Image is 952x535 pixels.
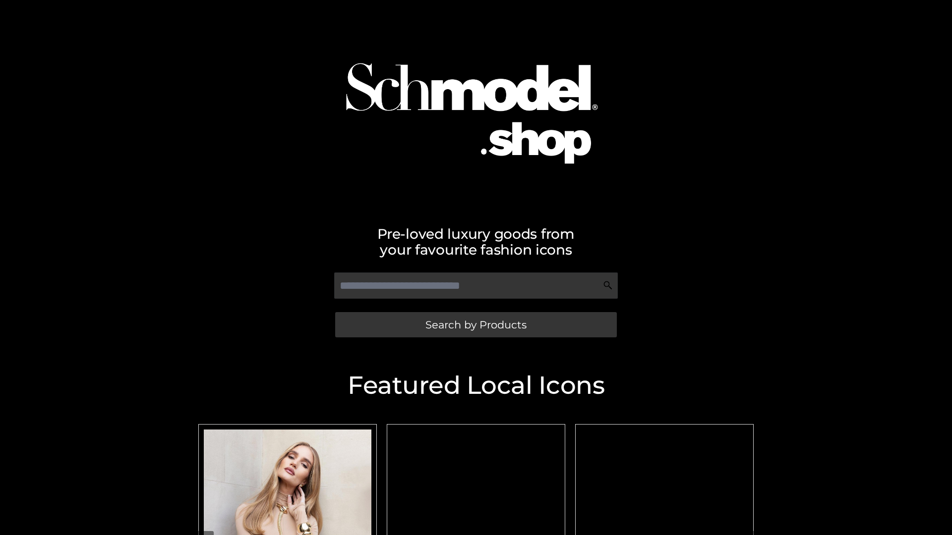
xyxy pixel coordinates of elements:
h2: Featured Local Icons​ [193,373,759,398]
h2: Pre-loved luxury goods from your favourite fashion icons [193,226,759,258]
img: Search Icon [603,280,613,290]
span: Search by Products [425,320,527,330]
a: Search by Products [335,312,617,337]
